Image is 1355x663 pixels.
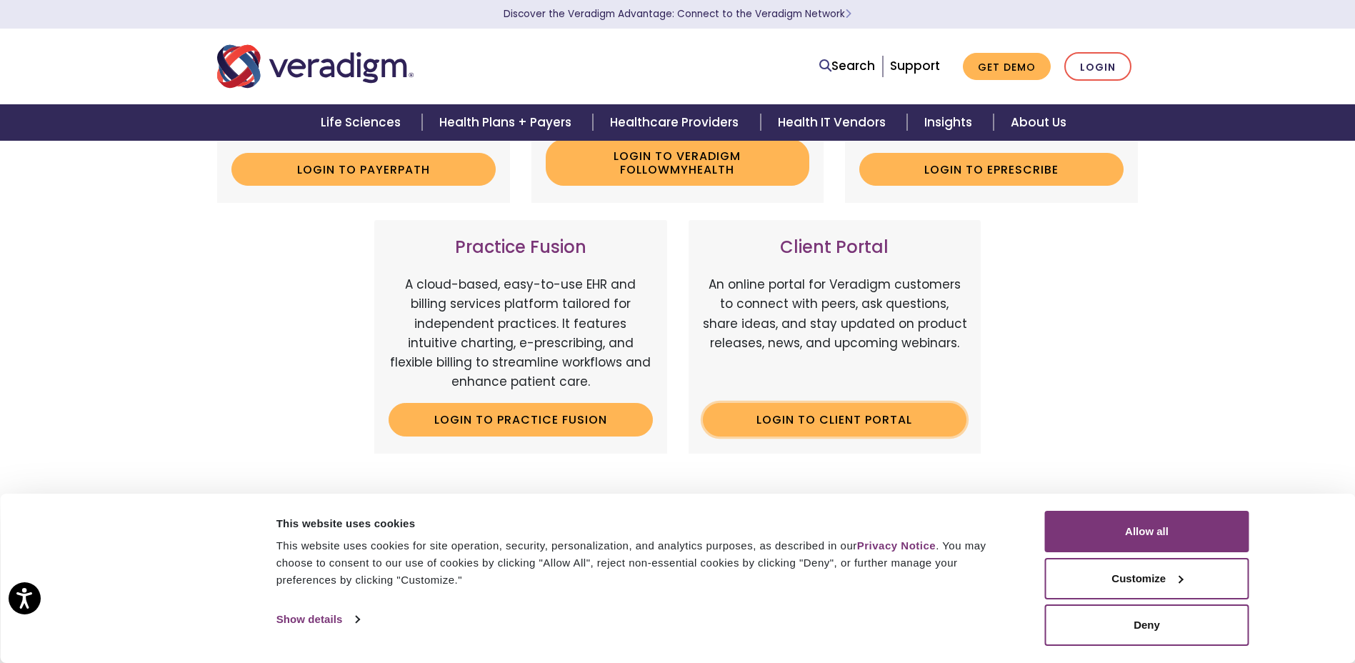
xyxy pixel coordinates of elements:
[845,7,851,21] span: Learn More
[593,104,760,141] a: Healthcare Providers
[276,515,1013,532] div: This website uses cookies
[504,7,851,21] a: Discover the Veradigm Advantage: Connect to the Veradigm NetworkLearn More
[389,403,653,436] a: Login to Practice Fusion
[1064,52,1131,81] a: Login
[819,56,875,76] a: Search
[276,537,1013,589] div: This website uses cookies for site operation, security, personalization, and analytics purposes, ...
[304,104,422,141] a: Life Sciences
[1045,558,1249,599] button: Customize
[761,104,907,141] a: Health IT Vendors
[994,104,1084,141] a: About Us
[703,237,967,258] h3: Client Portal
[546,139,810,186] a: Login to Veradigm FollowMyHealth
[907,104,994,141] a: Insights
[231,153,496,186] a: Login to Payerpath
[389,275,653,392] p: A cloud-based, easy-to-use EHR and billing services platform tailored for independent practices. ...
[422,104,593,141] a: Health Plans + Payers
[389,237,653,258] h3: Practice Fusion
[963,53,1051,81] a: Get Demo
[857,539,936,552] a: Privacy Notice
[217,43,414,90] img: Veradigm logo
[1045,511,1249,552] button: Allow all
[703,403,967,436] a: Login to Client Portal
[276,609,359,630] a: Show details
[1045,604,1249,646] button: Deny
[703,275,967,392] p: An online portal for Veradigm customers to connect with peers, ask questions, share ideas, and st...
[890,57,940,74] a: Support
[859,153,1124,186] a: Login to ePrescribe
